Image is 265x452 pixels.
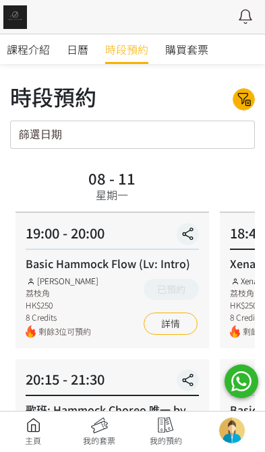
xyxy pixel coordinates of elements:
img: fire.png [26,325,36,338]
div: Basic Hammock Flow (Lv: Intro) [26,255,199,271]
div: 時段預約 [10,80,96,112]
div: 歌班: Hammock Choreo 唯一 by [PERSON_NAME] Lv1.5 [26,401,199,434]
div: 8 Credits [26,311,98,323]
div: [PERSON_NAME] [26,275,98,287]
a: 詳情 [144,313,198,335]
span: 剩餘3位可預約 [38,325,98,338]
div: 19:00 - 20:00 [26,223,199,250]
div: HK$250 [26,299,98,311]
div: 20:15 - 21:30 [26,369,199,396]
span: 購買套票 [165,41,208,57]
span: 課程介紹 [7,41,50,57]
a: 時段預約 [105,34,148,64]
span: 時段預約 [105,41,148,57]
div: 08 - 11 [88,170,136,185]
input: 篩選日期 [10,121,255,149]
button: 已預約 [144,279,199,300]
a: 購買套票 [165,34,208,64]
img: fire.png [230,325,240,338]
a: 日曆 [67,34,88,64]
div: 荔枝角 [26,287,98,299]
span: 日曆 [67,41,88,57]
a: 課程介紹 [7,34,50,64]
div: 星期一 [96,187,128,203]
